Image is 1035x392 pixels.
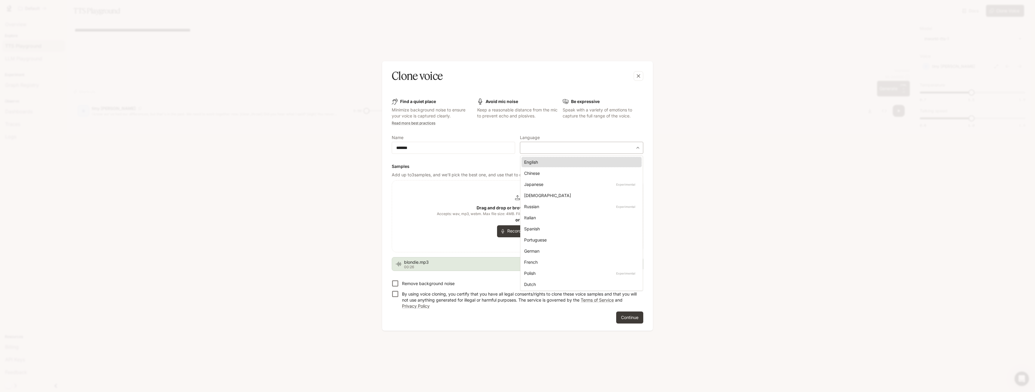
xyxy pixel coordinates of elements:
p: Experimental [615,271,637,276]
div: Italian [524,214,637,221]
div: English [524,159,637,165]
div: [DEMOGRAPHIC_DATA] [524,192,637,199]
div: Spanish [524,226,637,232]
div: Dutch [524,281,637,287]
p: Experimental [615,204,637,209]
div: Chinese [524,170,637,176]
div: Japanese [524,181,637,187]
p: Experimental [615,182,637,187]
div: German [524,248,637,254]
div: Polish [524,270,637,276]
div: French [524,259,637,265]
div: Russian [524,203,637,210]
div: Portuguese [524,237,637,243]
